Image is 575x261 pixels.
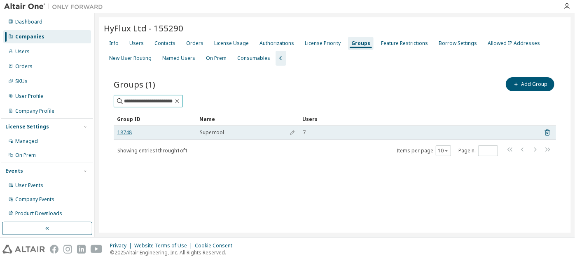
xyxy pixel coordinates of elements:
[15,210,62,217] div: Product Downloads
[15,108,54,114] div: Company Profile
[109,55,152,62] div: New User Routing
[109,40,119,47] div: Info
[110,242,134,249] div: Privacy
[15,48,30,55] div: Users
[214,40,249,47] div: License Usage
[15,182,43,189] div: User Events
[15,33,44,40] div: Companies
[104,22,183,34] span: HyFlux Ltd - 155290
[237,55,270,62] div: Consumables
[117,112,193,126] div: Group ID
[438,147,449,154] button: 10
[117,129,132,136] a: 18748
[458,145,498,156] span: Page n.
[15,152,36,159] div: On Prem
[195,242,237,249] div: Cookie Consent
[186,40,203,47] div: Orders
[4,2,107,11] img: Altair One
[114,78,155,90] span: Groups (1)
[77,245,86,254] img: linkedin.svg
[397,145,451,156] span: Items per page
[259,40,294,47] div: Authorizations
[154,40,175,47] div: Contacts
[2,245,45,254] img: altair_logo.svg
[162,55,195,62] div: Named Users
[506,77,554,91] button: Add Group
[381,40,428,47] div: Feature Restrictions
[15,196,54,203] div: Company Events
[134,242,195,249] div: Website Terms of Use
[206,55,227,62] div: On Prem
[110,249,237,256] p: © 2025 Altair Engineering, Inc. All Rights Reserved.
[5,168,23,174] div: Events
[200,129,224,136] span: Supercool
[488,40,540,47] div: Allowed IP Addresses
[15,138,38,145] div: Managed
[50,245,58,254] img: facebook.svg
[15,93,43,100] div: User Profile
[439,40,477,47] div: Borrow Settings
[199,112,296,126] div: Name
[305,40,341,47] div: License Priority
[63,245,72,254] img: instagram.svg
[303,129,306,136] span: 7
[302,112,533,126] div: Users
[15,19,42,25] div: Dashboard
[5,123,49,130] div: License Settings
[15,78,28,85] div: SKUs
[117,147,188,154] span: Showing entries 1 through 1 of 1
[91,245,103,254] img: youtube.svg
[351,40,370,47] div: Groups
[129,40,144,47] div: Users
[15,63,33,70] div: Orders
